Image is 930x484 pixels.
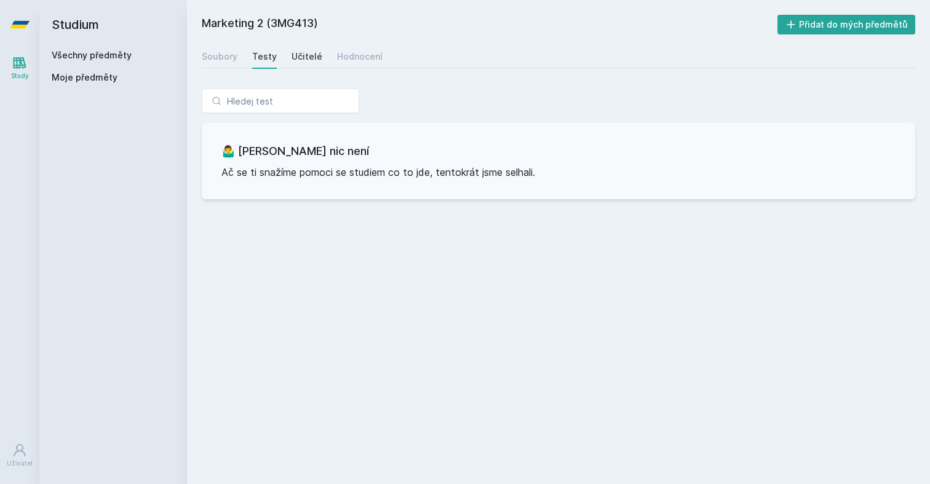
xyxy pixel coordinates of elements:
div: Uživatel [7,459,33,468]
a: Hodnocení [337,44,383,69]
h3: 🤷‍♂️ [PERSON_NAME] nic není [221,143,896,160]
a: Učitelé [292,44,322,69]
div: Study [11,71,29,81]
div: Učitelé [292,50,322,63]
a: Soubory [202,44,237,69]
a: Všechny předměty [52,50,132,60]
a: Testy [252,44,277,69]
p: Ač se ti snažíme pomoci se studiem co to jde, tentokrát jsme selhali. [221,165,896,180]
button: Přidat do mých předmětů [777,15,916,34]
a: Study [2,49,37,87]
div: Soubory [202,50,237,63]
div: Testy [252,50,277,63]
input: Hledej test [202,89,359,113]
h2: Marketing 2 (3MG413) [202,15,777,34]
div: Hodnocení [337,50,383,63]
span: Moje předměty [52,71,117,84]
a: Uživatel [2,437,37,474]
